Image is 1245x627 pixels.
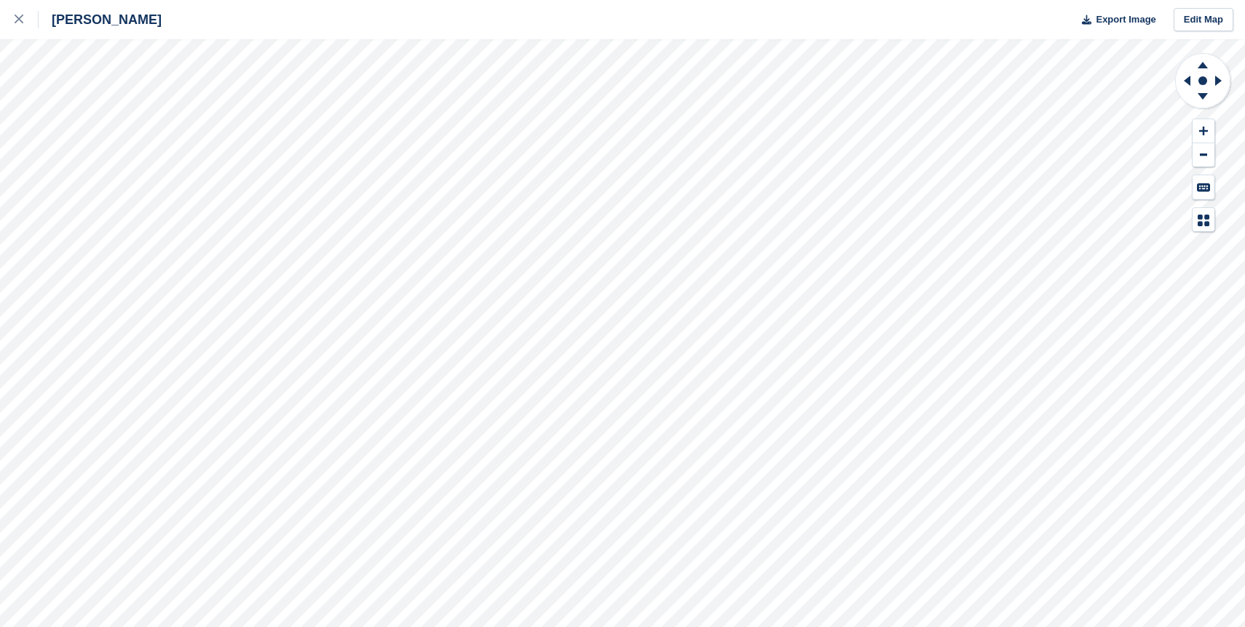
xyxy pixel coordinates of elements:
button: Map Legend [1193,208,1214,232]
span: Export Image [1096,12,1155,27]
button: Export Image [1073,8,1156,32]
button: Zoom In [1193,119,1214,143]
button: Zoom Out [1193,143,1214,167]
button: Keyboard Shortcuts [1193,175,1214,199]
div: [PERSON_NAME] [39,11,162,28]
a: Edit Map [1174,8,1233,32]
